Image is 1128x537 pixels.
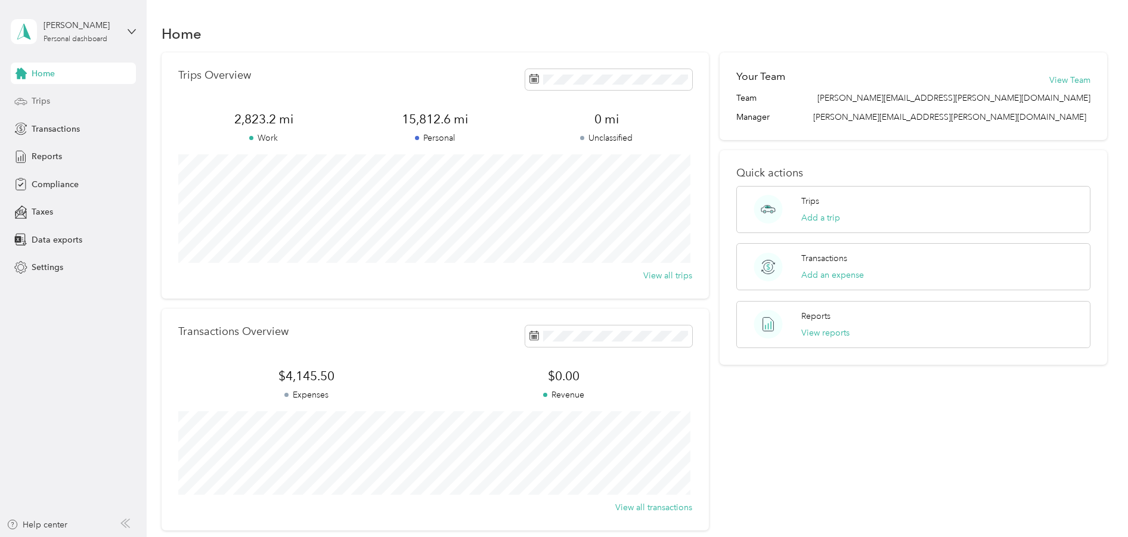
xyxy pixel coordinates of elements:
[643,269,692,282] button: View all trips
[44,36,107,43] div: Personal dashboard
[178,111,349,128] span: 2,823.2 mi
[44,19,118,32] div: [PERSON_NAME]
[32,150,62,163] span: Reports
[435,389,692,401] p: Revenue
[32,123,80,135] span: Transactions
[349,111,520,128] span: 15,812.6 mi
[32,95,50,107] span: Trips
[615,501,692,514] button: View all transactions
[1061,470,1128,537] iframe: Everlance-gr Chat Button Frame
[801,212,840,224] button: Add a trip
[178,389,435,401] p: Expenses
[178,368,435,384] span: $4,145.50
[7,519,67,531] button: Help center
[801,252,847,265] p: Transactions
[32,234,82,246] span: Data exports
[32,206,53,218] span: Taxes
[178,325,289,338] p: Transactions Overview
[736,69,785,84] h2: Your Team
[736,111,770,123] span: Manager
[32,178,79,191] span: Compliance
[32,261,63,274] span: Settings
[178,69,251,82] p: Trips Overview
[435,368,692,384] span: $0.00
[801,269,864,281] button: Add an expense
[801,327,850,339] button: View reports
[349,132,520,144] p: Personal
[801,310,830,322] p: Reports
[1049,74,1090,86] button: View Team
[178,132,349,144] p: Work
[32,67,55,80] span: Home
[801,195,819,207] p: Trips
[736,92,757,104] span: Team
[521,132,692,144] p: Unclassified
[817,92,1090,104] span: [PERSON_NAME][EMAIL_ADDRESS][PERSON_NAME][DOMAIN_NAME]
[736,167,1091,179] p: Quick actions
[813,112,1086,122] span: [PERSON_NAME][EMAIL_ADDRESS][PERSON_NAME][DOMAIN_NAME]
[521,111,692,128] span: 0 mi
[162,27,202,40] h1: Home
